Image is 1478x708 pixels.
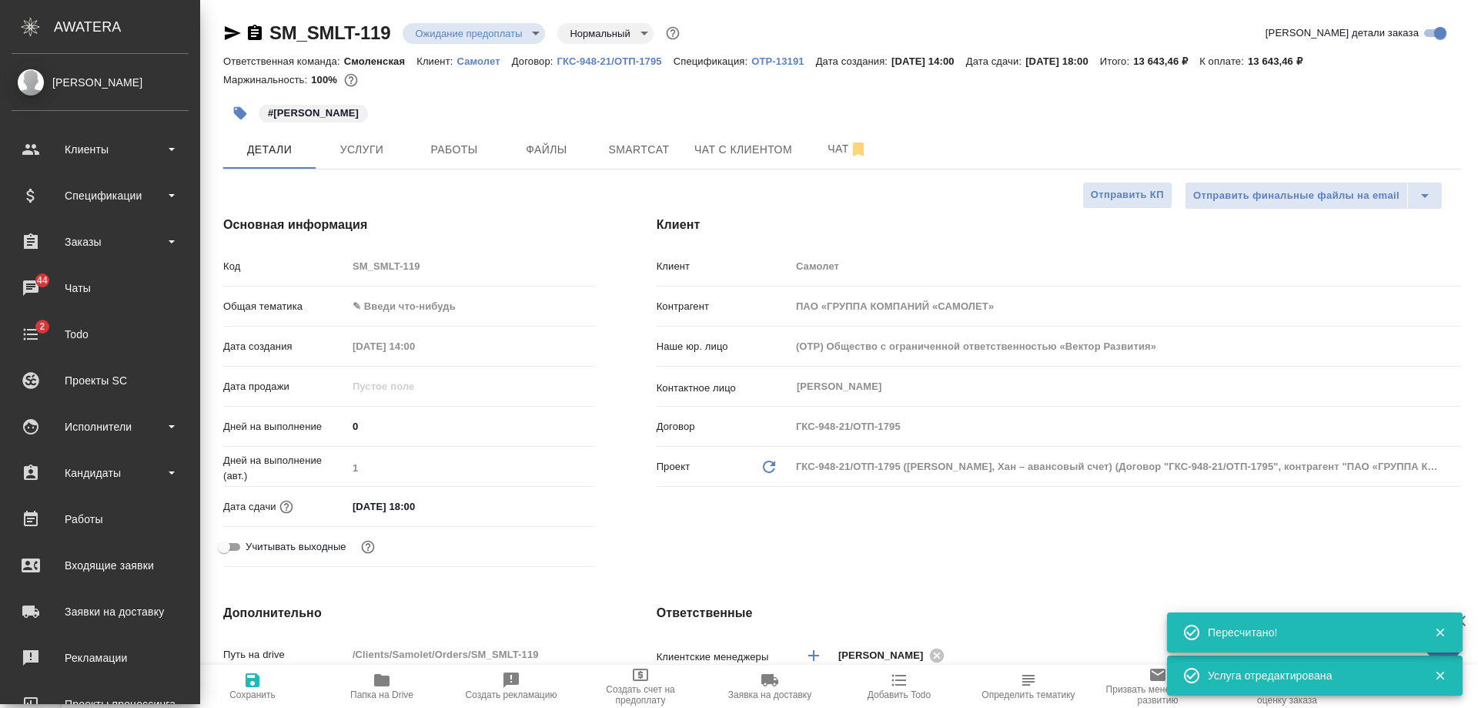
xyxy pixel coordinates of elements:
button: Нормальный [565,27,634,40]
div: Todo [12,323,189,346]
p: Дата сдачи [223,499,276,515]
div: Ожидание предоплаты [403,23,545,44]
span: Создать рекламацию [466,690,557,700]
div: [PERSON_NAME] [12,74,189,91]
span: Определить тематику [981,690,1075,700]
span: Чат с клиентом [694,140,792,159]
div: Исполнители [12,415,189,438]
button: Папка на Drive [317,665,446,708]
p: Итого: [1100,55,1133,67]
p: Маржинальность: [223,74,311,86]
p: Дата создания: [816,55,891,67]
span: Услуги [325,140,399,159]
div: Заявки на доставку [12,600,189,623]
h4: Основная информация [223,216,595,234]
button: Выбери, если сб и вс нужно считать рабочими днями для выполнения заказа. [358,537,378,557]
p: [DATE] 18:00 [1025,55,1100,67]
h4: Дополнительно [223,604,595,622]
a: Заявки на доставку [4,592,196,631]
button: Скопировать ссылку для ЯМессенджера [223,24,242,42]
svg: Отписаться [849,140,868,159]
p: OTP-13191 [751,55,815,67]
p: 100% [311,74,341,86]
button: Добавить тэг [223,96,257,130]
a: Работы [4,500,196,539]
input: ✎ Введи что-нибудь [347,495,482,518]
span: Создать счет на предоплату [585,684,696,706]
span: 44 [28,273,57,288]
p: Наше юр. лицо [657,339,791,354]
div: Клиенты [12,138,189,161]
div: ✎ Введи что-нибудь [347,294,595,320]
button: Закрыть [1424,626,1456,639]
div: Кандидаты [12,461,189,485]
span: Отправить финальные файлы на email [1193,187,1399,205]
p: Дата продажи [223,379,347,394]
a: SM_SMLT-119 [269,22,390,43]
span: Папка на Drive [350,690,413,700]
span: Smartcat [602,140,676,159]
p: Контрагент [657,299,791,314]
span: Добавить Todo [868,690,931,700]
span: Детали [232,140,306,159]
p: Договор: [512,55,557,67]
span: Призвать менеджера по развитию [1102,684,1213,706]
button: Закрыть [1424,669,1456,683]
p: [DATE] 14:00 [891,55,966,67]
button: Ожидание предоплаты [410,27,527,40]
input: Пустое поле [791,335,1461,357]
button: Сохранить [188,665,317,708]
p: Клиентские менеджеры [657,649,791,665]
span: Работы [417,140,491,159]
p: Дней на выполнение [223,419,347,435]
span: [PERSON_NAME] детали заказа [1266,25,1419,41]
a: Рекламации [4,639,196,677]
p: Самолет [456,55,511,67]
p: Код [223,259,347,274]
p: Договор [657,419,791,435]
a: Входящие заявки [4,546,196,585]
span: 2 [30,319,54,334]
span: Учитывать выходные [246,539,346,555]
input: ✎ Введи что-нибудь [347,415,595,438]
p: #[PERSON_NAME] [268,106,359,121]
button: Отправить финальные файлы на email [1185,182,1408,210]
div: ГКС-948-21/ОТП-1795 ([PERSON_NAME], Хан – авансовый счет) (Договор "ГКС-948-21/ОТП-1795", контраг... [791,454,1461,480]
input: Пустое поле [791,295,1461,317]
div: Услуга отредактирована [1208,668,1411,683]
a: Самолет [456,54,511,67]
p: Контактное лицо [657,381,791,396]
button: Призвать менеджера по развитию [1093,665,1222,708]
button: Отправить КП [1082,182,1172,209]
div: Ожидание предоплаты [557,23,653,44]
a: 2Todo [4,315,196,354]
a: ГКС-948-21/ОТП-1795 [557,54,673,67]
p: Общая тематика [223,299,347,314]
p: Спецификация: [674,55,751,67]
div: Работы [12,508,189,531]
div: Рекламации [12,646,189,669]
button: Определить тематику [964,665,1093,708]
div: Проекты SC [12,369,189,392]
button: Если добавить услуги и заполнить их объемом, то дата рассчитается автоматически [276,497,296,517]
a: Проекты SC [4,361,196,400]
button: Добавить Todo [834,665,964,708]
p: 13 643,46 ₽ [1133,55,1199,67]
span: [PERSON_NAME] [838,648,933,663]
span: Отправить КП [1091,186,1164,204]
p: 13 643,46 ₽ [1248,55,1314,67]
div: Пересчитано! [1208,625,1411,640]
input: Пустое поле [791,415,1461,438]
a: 44Чаты [4,269,196,307]
div: ✎ Введи что-нибудь [353,299,577,314]
p: Дата создания [223,339,347,354]
input: Пустое поле [347,643,595,666]
div: Чаты [12,277,189,300]
input: Пустое поле [347,335,482,357]
span: Сохранить [229,690,276,700]
div: Заказы [12,230,189,253]
button: Создать счет на предоплату [576,665,705,708]
h4: Клиент [657,216,1461,234]
input: Пустое поле [347,375,482,398]
button: Заявка на доставку [705,665,834,708]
